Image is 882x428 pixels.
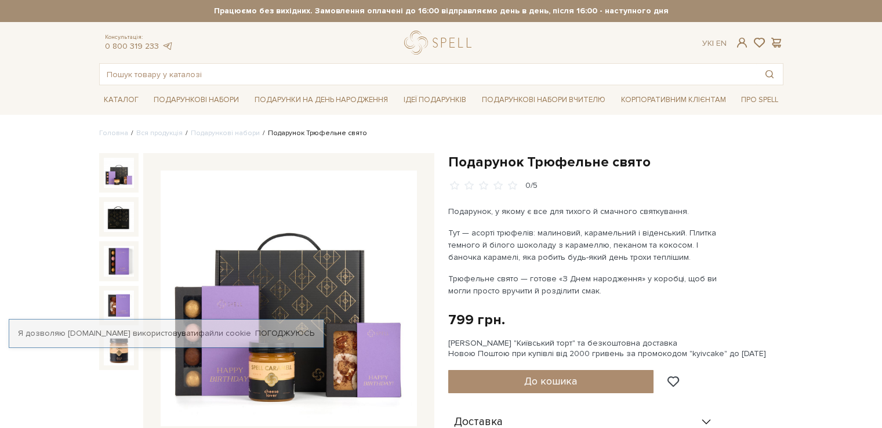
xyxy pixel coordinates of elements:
a: Ідеї подарунків [399,91,471,109]
a: En [716,38,727,48]
button: До кошика [448,370,654,393]
a: Подарункові набори [191,129,260,137]
div: 0/5 [525,180,538,191]
p: Подарунок, у якому є все для тихого й смачного святкування. [448,205,720,217]
a: Про Spell [736,91,783,109]
input: Пошук товару у каталозі [100,64,756,85]
div: [PERSON_NAME] "Київський торт" та безкоштовна доставка Новою Поштою при купівлі від 2000 гривень ... [448,338,783,359]
a: logo [404,31,477,55]
a: Корпоративним клієнтам [616,91,731,109]
a: Головна [99,129,128,137]
img: Подарунок Трюфельне свято [104,291,134,321]
span: До кошика [524,375,577,387]
img: Подарунок Трюфельне свято [104,246,134,276]
img: Подарунок Трюфельне свято [161,171,417,427]
p: Тут — асорті трюфелів: малиновий, карамельний і віденський. Плитка темного й білого шоколаду з ка... [448,227,720,263]
a: Вся продукція [136,129,183,137]
a: Погоджуюсь [255,328,314,339]
a: Подарунки на День народження [250,91,393,109]
span: | [712,38,714,48]
a: Подарункові набори [149,91,244,109]
h1: Подарунок Трюфельне свято [448,153,783,171]
div: Я дозволяю [DOMAIN_NAME] використовувати [9,328,324,339]
button: Пошук товару у каталозі [756,64,783,85]
a: файли cookie [198,328,251,338]
strong: Працюємо без вихідних. Замовлення оплачені до 16:00 відправляємо день в день, після 16:00 - насту... [99,6,783,16]
p: Трюфельне свято — готове «З Днем народження» у коробці, щоб ви могли просто вручити й розділити с... [448,273,720,297]
span: Консультація: [105,34,173,41]
div: Ук [702,38,727,49]
li: Подарунок Трюфельне свято [260,128,367,139]
a: telegram [162,41,173,51]
a: 0 800 319 233 [105,41,159,51]
a: Подарункові набори Вчителю [477,90,610,110]
a: Каталог [99,91,143,109]
span: Доставка [454,417,503,427]
div: 799 грн. [448,311,505,329]
img: Подарунок Трюфельне свято [104,158,134,188]
img: Подарунок Трюфельне свято [104,335,134,365]
img: Подарунок Трюфельне свято [104,202,134,232]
